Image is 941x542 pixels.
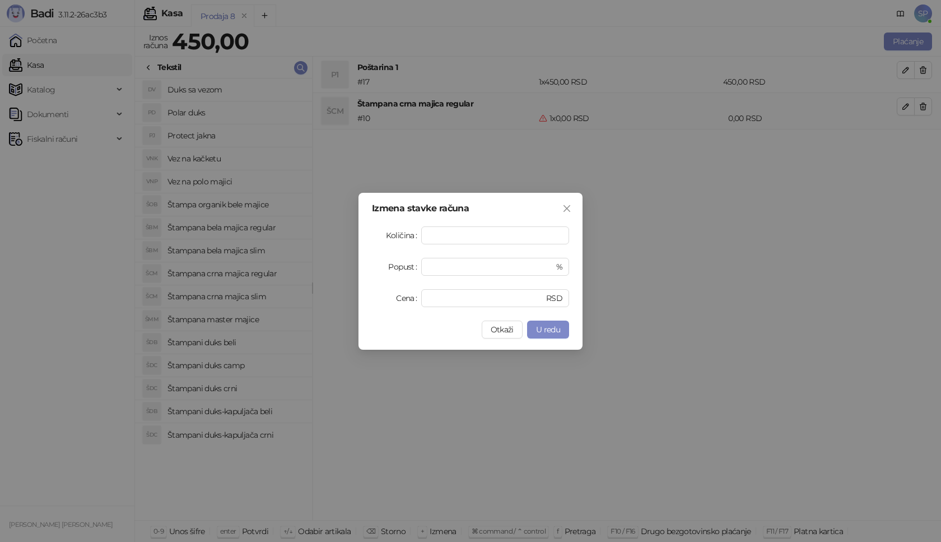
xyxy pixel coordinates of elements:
[428,258,554,275] input: Popust
[372,204,569,213] div: Izmena stavke računa
[482,321,523,339] button: Otkaži
[558,200,576,217] button: Close
[422,227,569,244] input: Količina
[396,289,421,307] label: Cena
[491,325,514,335] span: Otkaži
[428,290,544,307] input: Cena
[388,258,421,276] label: Popust
[558,204,576,213] span: Zatvori
[562,204,571,213] span: close
[536,325,560,335] span: U redu
[527,321,569,339] button: U redu
[386,226,421,244] label: Količina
